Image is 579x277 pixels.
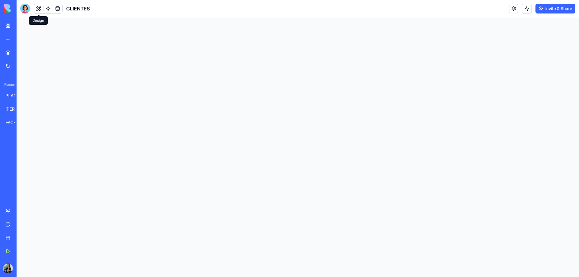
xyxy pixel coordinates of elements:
button: Invite & Share [535,4,575,13]
a: PLANEACION DE CONTENIDO [2,89,26,102]
a: FACEBOOK RENT [2,116,26,129]
div: [PERSON_NAME] [6,106,23,112]
div: PLANEACION DE CONTENIDO [6,93,23,99]
img: logo [4,4,42,13]
a: [PERSON_NAME] [2,103,26,115]
span: Recent [2,82,15,87]
span: CLIENTES [66,5,90,12]
div: FACEBOOK RENT [6,120,23,126]
img: PHOTO-2025-09-15-15-09-07_ggaris.jpg [3,264,13,273]
div: Design [29,16,48,25]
